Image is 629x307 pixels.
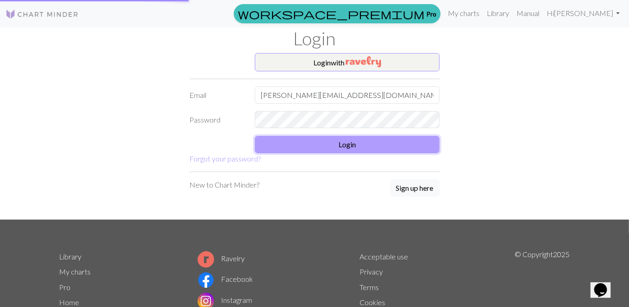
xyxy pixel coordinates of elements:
a: Pro [234,4,441,23]
a: Library [59,252,82,261]
a: Terms [360,283,379,291]
a: Privacy [360,267,383,276]
span: workspace_premium [238,7,425,20]
a: My charts [444,4,483,22]
a: Acceptable use [360,252,409,261]
a: Pro [59,283,71,291]
a: My charts [59,267,91,276]
a: Hi[PERSON_NAME] [543,4,624,22]
button: Sign up here [390,179,440,197]
img: Ravelry [346,56,381,67]
label: Password [184,111,250,129]
img: Facebook logo [198,272,214,288]
img: Ravelry logo [198,251,214,268]
img: Logo [5,9,79,20]
label: Email [184,86,250,104]
button: Loginwith [255,53,440,71]
a: Instagram [198,296,253,304]
a: Forgot your password? [190,154,261,163]
a: Library [483,4,513,22]
a: Manual [513,4,543,22]
a: Facebook [198,275,253,283]
a: Ravelry [198,254,245,263]
iframe: chat widget [591,270,620,298]
button: Login [255,136,440,153]
a: Sign up here [390,179,440,198]
a: Cookies [360,298,386,307]
p: New to Chart Minder? [190,179,260,190]
a: Home [59,298,80,307]
h1: Login [54,27,575,49]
